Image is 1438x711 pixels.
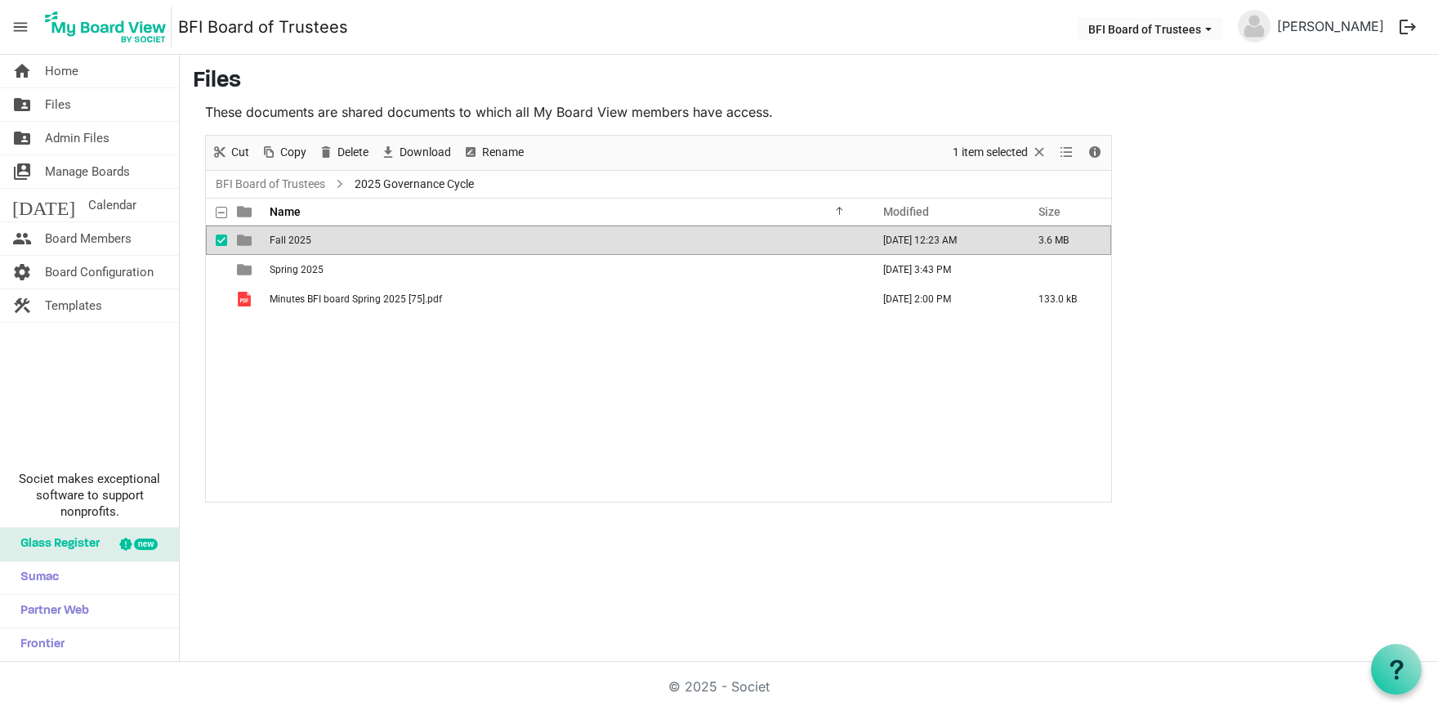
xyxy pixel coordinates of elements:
[1021,226,1111,255] td: 3.6 MB is template cell column header Size
[212,174,328,195] a: BFI Board of Trustees
[279,142,308,163] span: Copy
[866,255,1021,284] td: September 12, 2025 3:43 PM column header Modified
[258,142,310,163] button: Copy
[1056,142,1076,163] button: View dropdownbutton
[1021,255,1111,284] td: is template cell column header Size
[255,136,312,170] div: Copy
[315,142,372,163] button: Delete
[12,595,89,628] span: Partner Web
[227,284,265,314] td: is template cell column header type
[12,88,32,121] span: folder_shared
[398,142,453,163] span: Download
[336,142,370,163] span: Delete
[45,155,130,188] span: Manage Boards
[45,88,71,121] span: Files
[12,55,32,87] span: home
[12,289,32,322] span: construction
[12,561,59,594] span: Sumac
[45,289,102,322] span: Templates
[265,284,866,314] td: Minutes BFI board Spring 2025 [75].pdf is template cell column header Name
[88,189,136,221] span: Calendar
[883,205,929,218] span: Modified
[265,226,866,255] td: Fall 2025 is template cell column header Name
[206,136,255,170] div: Cut
[12,122,32,154] span: folder_shared
[460,142,527,163] button: Rename
[270,235,311,246] span: Fall 2025
[40,7,172,47] img: My Board View Logo
[12,528,100,561] span: Glass Register
[12,256,32,288] span: settings
[457,136,529,170] div: Rename
[40,7,178,47] a: My Board View Logo
[351,174,477,195] span: 2025 Governance Cycle
[1271,10,1391,42] a: [PERSON_NAME]
[1238,10,1271,42] img: no-profile-picture.svg
[947,136,1053,170] div: Clear selection
[374,136,457,170] div: Download
[12,628,65,661] span: Frontier
[178,11,348,43] a: BFI Board of Trustees
[5,11,36,42] span: menu
[45,122,109,154] span: Admin Files
[1391,10,1425,44] button: logout
[265,255,866,284] td: Spring 2025 is template cell column header Name
[7,471,172,520] span: Societ makes exceptional software to support nonprofits.
[480,142,525,163] span: Rename
[312,136,374,170] div: Delete
[206,226,227,255] td: checkbox
[45,256,154,288] span: Board Configuration
[270,205,301,218] span: Name
[270,293,442,305] span: Minutes BFI board Spring 2025 [75].pdf
[1084,142,1106,163] button: Details
[206,255,227,284] td: checkbox
[12,189,75,221] span: [DATE]
[1021,284,1111,314] td: 133.0 kB is template cell column header Size
[668,678,770,695] a: © 2025 - Societ
[1078,17,1222,40] button: BFI Board of Trustees dropdownbutton
[1081,136,1109,170] div: Details
[45,222,132,255] span: Board Members
[270,264,324,275] span: Spring 2025
[205,102,1112,122] p: These documents are shared documents to which all My Board View members have access.
[951,142,1029,163] span: 1 item selected
[1038,205,1061,218] span: Size
[866,226,1021,255] td: September 21, 2025 12:23 AM column header Modified
[193,68,1425,96] h3: Files
[866,284,1021,314] td: September 19, 2025 2:00 PM column header Modified
[209,142,252,163] button: Cut
[12,222,32,255] span: people
[1053,136,1081,170] div: View
[45,55,78,87] span: Home
[206,284,227,314] td: checkbox
[227,255,265,284] td: is template cell column header type
[134,539,158,550] div: new
[950,142,1051,163] button: Selection
[230,142,251,163] span: Cut
[377,142,454,163] button: Download
[12,155,32,188] span: switch_account
[227,226,265,255] td: is template cell column header type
